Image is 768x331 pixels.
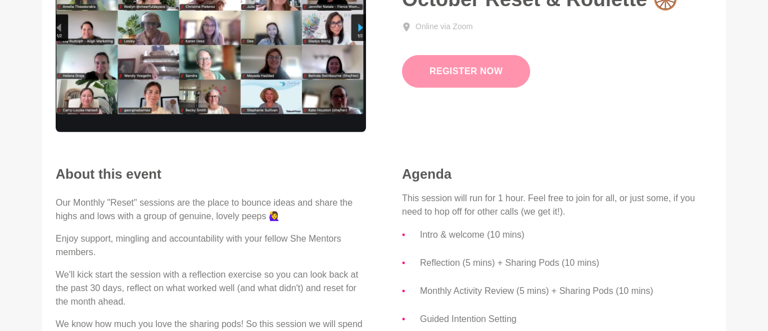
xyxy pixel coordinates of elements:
h4: Agenda [402,166,712,183]
li: Reflection (5 mins) + Sharing Pods (10 mins) [420,256,712,270]
div: Online via Zoom [415,21,473,33]
button: Register Now [402,55,530,88]
li: Monthly Activity Review (5 mins) + Sharing Pods (10 mins) [420,284,712,298]
li: Intro & welcome (10 mins) [420,228,712,242]
p: Enjoy support, mingling and accountability with your fellow She Mentors members. [56,232,366,259]
p: Our Monthly "Reset" sessions are the place to bounce ideas and share the highs and lows with a gr... [56,196,366,223]
p: We'll kick start the session with a reflection exercise so you can look back at the past 30 days,... [56,268,366,309]
h2: About this event [56,166,366,183]
li: Guided Intention Setting [420,312,712,327]
p: This session will run for 1 hour. Feel free to join for all, or just some, if you need to hop off... [402,192,712,219]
